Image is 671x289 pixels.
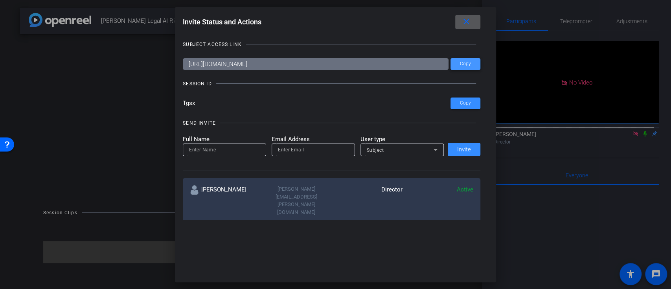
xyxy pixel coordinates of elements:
[360,135,444,144] mat-label: User type
[332,185,403,216] div: Director
[189,145,260,155] input: Enter Name
[367,147,384,153] span: Subject
[457,186,473,193] span: Active
[183,40,480,48] openreel-title-line: SUBJECT ACCESS LINK
[461,17,471,27] mat-icon: close
[183,119,215,127] div: SEND INVITE
[183,80,480,88] openreel-title-line: SESSION ID
[450,98,480,109] button: Copy
[183,119,480,127] openreel-title-line: SEND INVITE
[190,185,261,216] div: [PERSON_NAME]
[183,80,211,88] div: SESSION ID
[460,61,471,67] span: Copy
[261,185,331,216] div: [PERSON_NAME][EMAIL_ADDRESS][PERSON_NAME][DOMAIN_NAME]
[183,135,266,144] mat-label: Full Name
[183,15,480,29] div: Invite Status and Actions
[450,58,480,70] button: Copy
[460,100,471,106] span: Copy
[278,145,349,155] input: Enter Email
[272,135,355,144] mat-label: Email Address
[183,40,241,48] div: SUBJECT ACCESS LINK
